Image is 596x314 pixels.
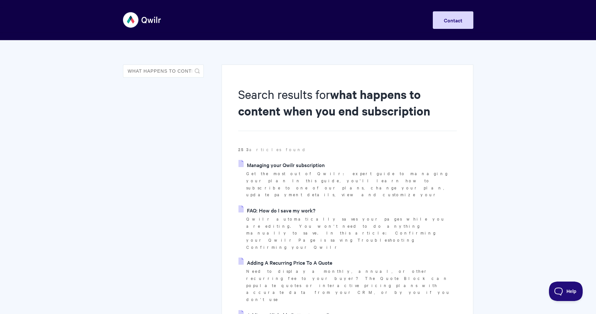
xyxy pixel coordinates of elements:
a: Adding A Recurring Price To A Quote [238,258,332,267]
strong: 253 [238,146,249,152]
h1: Search results for [238,86,456,131]
p: Need to display a monthly, annual, or other recurring fee to your buyer? The Quote Block can popu... [246,268,456,303]
p: Get the most out of Qwilr: expert guide to managing your plan In this guide, you'll learn how to ... [246,170,456,198]
img: Qwilr Help Center [123,8,162,32]
iframe: Toggle Customer Support [549,282,583,301]
a: Contact [433,11,473,29]
input: Search [123,65,204,78]
p: Qwilr automatically saves your pages while you are editing. You won't need to do anything manuall... [246,215,456,251]
p: articles found [238,146,456,153]
a: Managing your Qwilr subscription [238,160,325,170]
a: FAQ: How do I save my work? [238,205,315,215]
strong: what happens to content when you end subscription [238,86,430,119]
